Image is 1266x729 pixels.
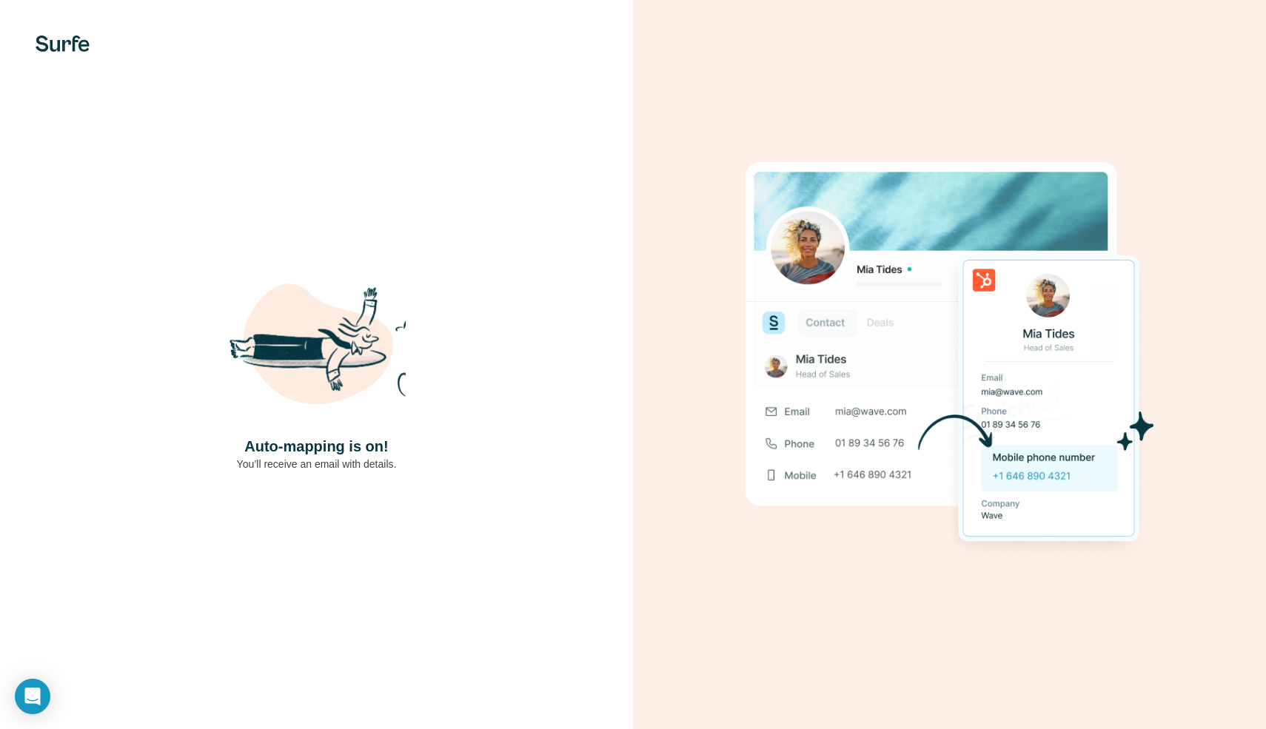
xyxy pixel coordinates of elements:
[746,162,1154,567] img: Download Success
[228,258,406,436] img: Shaka Illustration
[15,679,50,714] div: Open Intercom Messenger
[244,436,388,457] h4: Auto-mapping is on!
[237,457,397,471] p: You’ll receive an email with details.
[36,36,90,52] img: Surfe's logo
